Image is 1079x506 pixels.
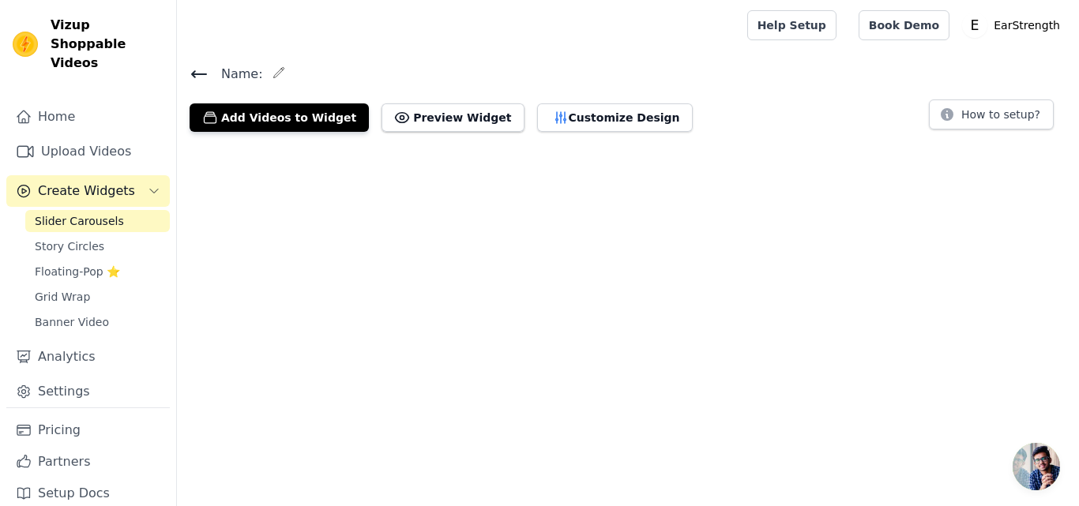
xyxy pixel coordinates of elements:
a: Partners [6,446,170,478]
span: Grid Wrap [35,289,90,305]
text: E [971,17,979,33]
img: Vizup [13,32,38,57]
a: Story Circles [25,235,170,257]
span: Vizup Shoppable Videos [51,16,164,73]
button: Create Widgets [6,175,170,207]
a: Analytics [6,341,170,373]
a: Open chat [1013,443,1060,490]
a: Preview Widget [382,103,524,132]
span: Create Widgets [38,182,135,201]
span: Floating-Pop ⭐ [35,264,120,279]
a: Home [6,101,170,133]
p: EarStrength [987,11,1066,39]
a: Upload Videos [6,136,170,167]
button: E EarStrength [962,11,1066,39]
button: Customize Design [537,103,693,132]
a: Floating-Pop ⭐ [25,260,170,283]
div: Edit Name [273,63,285,84]
span: Banner Video [35,314,109,330]
a: Slider Carousels [25,210,170,232]
a: Grid Wrap [25,286,170,308]
a: Pricing [6,414,170,446]
a: Settings [6,376,170,407]
span: Name: [209,65,263,84]
span: Slider Carousels [35,213,124,229]
a: Book Demo [859,10,949,40]
a: Banner Video [25,311,170,333]
a: Help Setup [747,10,837,40]
button: How to setup? [929,99,1054,129]
a: How to setup? [929,111,1054,126]
span: Story Circles [35,238,104,254]
button: Add Videos to Widget [190,103,369,132]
